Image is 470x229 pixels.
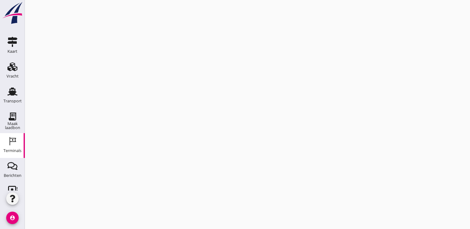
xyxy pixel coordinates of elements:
[4,173,21,177] div: Berichten
[6,212,19,224] i: account_circle
[3,99,22,103] div: Transport
[7,74,19,78] div: Vracht
[7,49,17,53] div: Kaart
[3,149,21,153] div: Terminals
[1,2,24,25] img: logo-small.a267ee39.svg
